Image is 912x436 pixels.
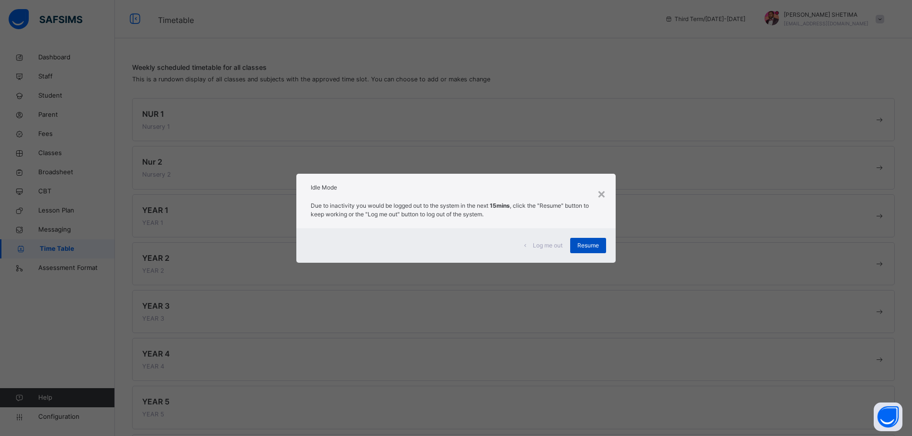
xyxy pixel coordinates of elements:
[577,241,599,250] span: Resume
[597,183,606,203] div: ×
[311,183,601,192] h2: Idle Mode
[874,402,902,431] button: Open asap
[533,241,563,250] span: Log me out
[490,202,510,209] strong: 15mins
[311,201,601,219] p: Due to inactivity you would be logged out to the system in the next , click the "Resume" button t...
